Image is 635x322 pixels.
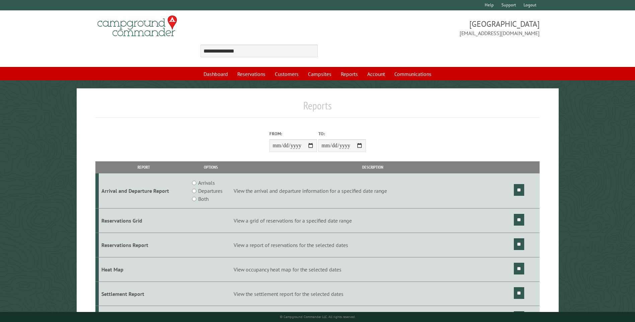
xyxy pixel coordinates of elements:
[271,68,303,80] a: Customers
[233,209,513,233] td: View a grid of reservations for a specified date range
[233,257,513,281] td: View occupancy heat map for the selected dates
[337,68,362,80] a: Reports
[198,187,223,195] label: Departures
[280,315,355,319] small: © Campground Commander LLC. All rights reserved.
[198,195,209,203] label: Both
[363,68,389,80] a: Account
[269,131,317,137] label: From:
[200,68,232,80] a: Dashboard
[233,68,269,80] a: Reservations
[233,173,513,209] td: View the arrival and departure information for a specified date range
[99,233,189,257] td: Reservations Report
[390,68,435,80] a: Communications
[233,161,513,173] th: Description
[99,161,189,173] th: Report
[318,131,366,137] label: To:
[95,13,179,39] img: Campground Commander
[99,257,189,281] td: Heat Map
[99,209,189,233] td: Reservations Grid
[95,99,539,117] h1: Reports
[198,179,215,187] label: Arrivals
[99,173,189,209] td: Arrival and Departure Report
[189,161,232,173] th: Options
[233,233,513,257] td: View a report of reservations for the selected dates
[304,68,335,80] a: Campsites
[99,281,189,306] td: Settlement Report
[233,281,513,306] td: View the settlement report for the selected dates
[318,18,540,37] span: [GEOGRAPHIC_DATA] [EMAIL_ADDRESS][DOMAIN_NAME]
